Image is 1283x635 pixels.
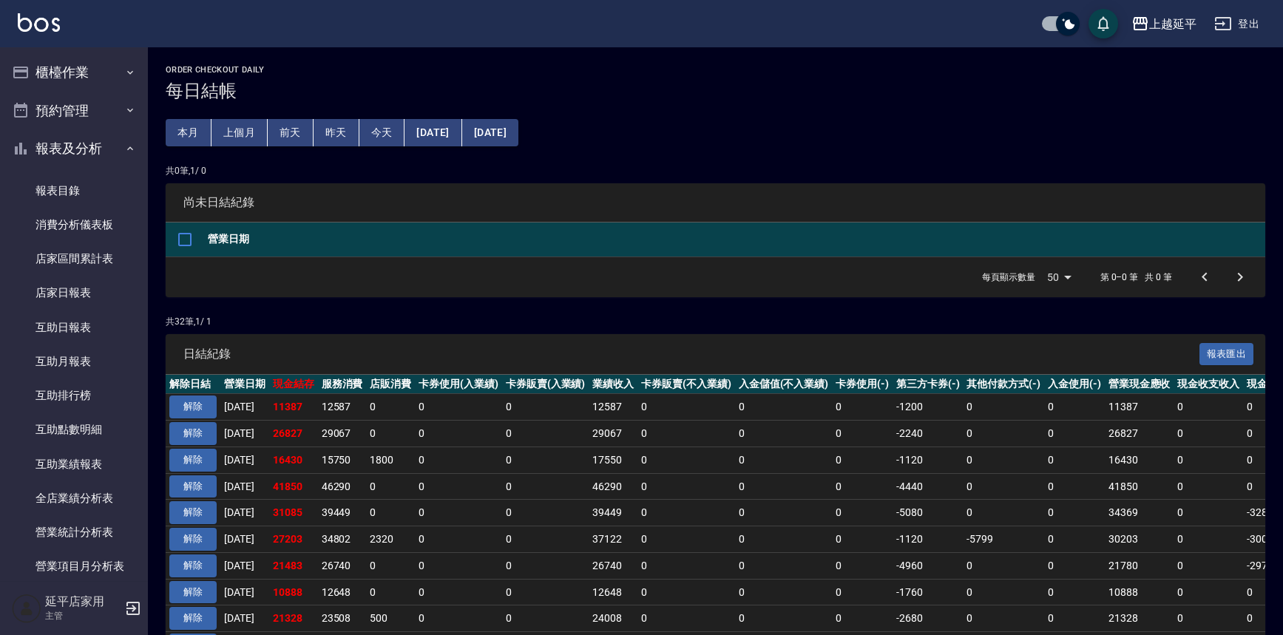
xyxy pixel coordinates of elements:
td: 0 [1174,526,1243,553]
td: [DATE] [220,500,269,526]
p: 共 32 筆, 1 / 1 [166,315,1265,328]
span: 日結紀錄 [183,347,1199,361]
td: 26827 [1105,421,1174,447]
td: [DATE] [220,526,269,553]
td: -5080 [893,500,964,526]
td: 15750 [318,446,367,473]
button: 解除 [169,475,217,498]
td: 11387 [1105,394,1174,421]
a: 店家區間累計表 [6,242,142,276]
td: [DATE] [220,473,269,500]
th: 現金結存 [269,375,318,394]
td: 0 [366,552,415,579]
th: 入金使用(-) [1044,375,1105,394]
td: 0 [1174,500,1243,526]
td: 0 [1044,421,1105,447]
button: 解除 [169,528,217,551]
td: 0 [832,579,893,605]
button: 上個月 [211,119,268,146]
td: 0 [832,605,893,632]
th: 卡券使用(入業績) [415,375,502,394]
td: 27203 [269,526,318,553]
td: 0 [963,446,1044,473]
td: 0 [1174,579,1243,605]
td: 0 [735,579,833,605]
td: 0 [963,500,1044,526]
td: -1200 [893,394,964,421]
p: 共 0 筆, 1 / 0 [166,164,1265,177]
td: 0 [366,473,415,500]
td: 0 [963,473,1044,500]
td: 21328 [1105,605,1174,632]
td: 0 [366,500,415,526]
td: [DATE] [220,421,269,447]
th: 營業日期 [204,223,1265,257]
td: -2240 [893,421,964,447]
a: 營業項目月分析表 [6,549,142,583]
td: 0 [1174,552,1243,579]
td: 16430 [1105,446,1174,473]
td: 0 [502,500,589,526]
button: 解除 [169,395,217,418]
td: 0 [415,394,502,421]
p: 主管 [45,609,121,622]
td: 0 [637,579,735,605]
td: 0 [963,605,1044,632]
button: 前天 [268,119,314,146]
td: [DATE] [220,579,269,605]
td: 26740 [589,552,637,579]
td: 0 [1174,421,1243,447]
td: 0 [963,421,1044,447]
button: 報表匯出 [1199,343,1254,366]
a: 報表目錄 [6,174,142,208]
button: 解除 [169,607,217,630]
td: 0 [1174,605,1243,632]
th: 店販消費 [366,375,415,394]
td: 17550 [589,446,637,473]
td: 34369 [1105,500,1174,526]
td: 0 [832,421,893,447]
button: 登出 [1208,10,1265,38]
a: 店家日報表 [6,276,142,310]
p: 第 0–0 筆 共 0 筆 [1100,271,1172,284]
td: 0 [1044,526,1105,553]
th: 現金收支收入 [1174,375,1243,394]
td: [DATE] [220,446,269,473]
td: 0 [963,579,1044,605]
td: 0 [415,421,502,447]
td: 21483 [269,552,318,579]
button: 昨天 [314,119,359,146]
td: 0 [1044,500,1105,526]
th: 營業日期 [220,375,269,394]
h3: 每日結帳 [166,81,1265,101]
td: 0 [963,552,1044,579]
td: 0 [1044,473,1105,500]
td: 23508 [318,605,367,632]
span: 尚未日結紀錄 [183,195,1248,210]
td: [DATE] [220,552,269,579]
a: 互助月報表 [6,344,142,378]
td: 26827 [269,421,318,447]
h2: Order checkout daily [166,65,1265,75]
button: [DATE] [404,119,461,146]
div: 50 [1041,257,1077,297]
td: 0 [366,394,415,421]
td: 0 [637,473,735,500]
td: 0 [735,394,833,421]
td: -1760 [893,579,964,605]
td: 41850 [1105,473,1174,500]
a: 消費分析儀表板 [6,208,142,242]
button: [DATE] [462,119,518,146]
a: 互助日報表 [6,310,142,344]
button: 本月 [166,119,211,146]
td: 0 [1174,446,1243,473]
td: 12648 [318,579,367,605]
p: 每頁顯示數量 [982,271,1035,284]
td: -5799 [963,526,1044,553]
button: 櫃檯作業 [6,53,142,92]
td: 11387 [269,394,318,421]
td: 46290 [589,473,637,500]
td: 0 [415,605,502,632]
button: 解除 [169,581,217,604]
td: 0 [502,579,589,605]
